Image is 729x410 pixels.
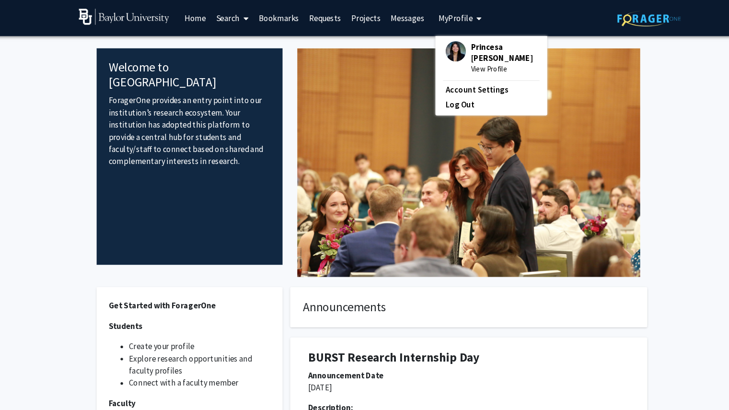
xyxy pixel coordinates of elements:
[7,367,41,403] iframe: Chat
[113,303,145,313] strong: Students
[301,391,604,402] p: will host Research Internship Day on [DATE] 4:00-8:00 in the BSB.
[132,333,266,356] li: Explore research opportunities and faculty profiles
[132,394,266,406] li: Claim your profile
[113,89,266,158] p: ForagerOne provides an entry point into our institution’s research ecosystem. Your institution ha...
[301,379,604,391] div: Description:
[592,11,652,25] img: ForagerOne Logo
[297,0,336,34] a: Requests
[113,58,266,85] h4: Welcome to [GEOGRAPHIC_DATA]
[132,321,266,333] li: Create your profile
[296,283,609,297] h4: Announcements
[113,284,214,293] strong: Get Started with ForagerOne
[209,0,249,34] a: Search
[430,93,517,105] a: Log Out
[301,349,604,360] div: Announcement Date
[249,0,297,34] a: Bookmarks
[290,46,614,262] img: Cover Image
[301,392,323,401] a: BURST
[424,12,456,22] span: My Profile
[336,0,374,34] a: Projects
[132,356,266,367] li: Connect with a faculty member
[454,60,517,71] span: View Profile
[301,360,604,372] p: [DATE]
[374,0,415,34] a: Messages
[179,0,209,34] a: Home
[301,331,604,345] h1: BURST Research Internship Day
[113,376,138,386] strong: Faculty
[430,79,517,91] a: Account Settings
[430,39,450,59] img: Profile Picture
[84,9,170,24] img: Baylor University Logo
[454,39,517,60] span: Princesa [PERSON_NAME]
[430,39,517,71] div: Profile PicturePrincesa [PERSON_NAME]View Profile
